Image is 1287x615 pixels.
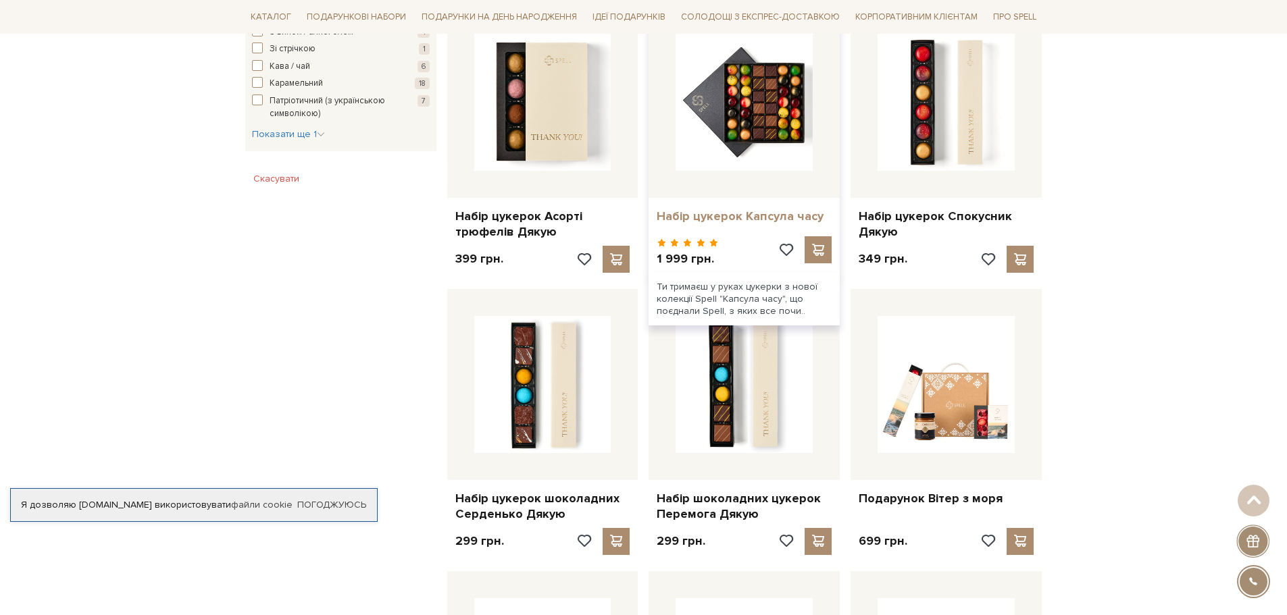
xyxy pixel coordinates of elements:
[270,43,316,56] span: Зі стрічкою
[455,491,630,523] a: Набір цукерок шоколадних Серденько Дякую
[245,168,307,190] button: Скасувати
[252,77,430,90] button: Карамельний 18
[252,128,325,141] button: Показати ще 1
[252,60,430,74] button: Кава / чай 6
[988,7,1042,28] a: Про Spell
[418,26,430,38] span: 4
[270,60,310,74] span: Кава / чай
[297,499,366,511] a: Погоджуюсь
[252,128,325,140] span: Показати ще 1
[231,499,293,510] a: файли cookie
[859,251,907,267] p: 349 грн.
[657,491,832,523] a: Набір шоколадних цукерок Перемога Дякую
[455,533,504,549] p: 299 грн.
[649,273,840,326] div: Ти тримаєш у руках цукерки з нової колекції Spell "Капсула часу", що поєднали Spell, з яких все п...
[301,7,411,28] a: Подарункові набори
[11,499,377,511] div: Я дозволяю [DOMAIN_NAME] використовувати
[419,43,430,55] span: 1
[657,533,705,549] p: 299 грн.
[587,7,671,28] a: Ідеї подарунків
[245,7,297,28] a: Каталог
[455,209,630,240] a: Набір цукерок Асорті трюфелів Дякую
[415,78,430,89] span: 18
[270,77,323,90] span: Карамельний
[859,209,1034,240] a: Набір цукерок Спокусник Дякую
[676,5,845,28] a: Солодощі з експрес-доставкою
[416,7,582,28] a: Подарунки на День народження
[418,95,430,107] span: 7
[455,251,503,267] p: 399 грн.
[859,533,907,549] p: 699 грн.
[850,7,983,28] a: Корпоративним клієнтам
[418,61,430,72] span: 6
[657,209,832,224] a: Набір цукерок Капсула часу
[270,95,393,121] span: Патріотичний (з українською символікою)
[252,43,430,56] button: Зі стрічкою 1
[657,251,718,267] p: 1 999 грн.
[859,491,1034,506] a: Подарунок Вітер з моря
[252,95,430,121] button: Патріотичний (з українською символікою) 7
